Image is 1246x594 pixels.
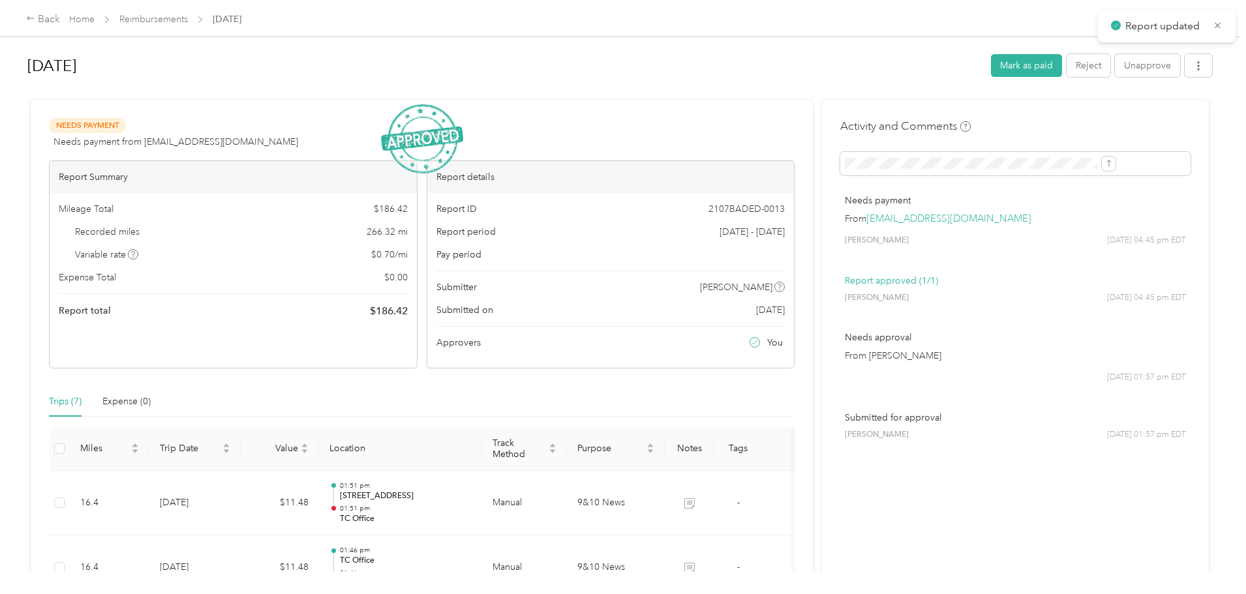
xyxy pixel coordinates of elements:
span: caret-up [301,441,309,449]
p: Report updated [1125,18,1204,35]
span: [DATE] [213,12,241,26]
p: Needs approval [845,331,1186,344]
span: Approvers [436,336,481,349]
td: 9&10 News [567,471,665,536]
a: Home [69,14,95,25]
span: [DATE] 04:45 pm EDT [1107,235,1186,246]
th: Tags [714,427,763,471]
span: [PERSON_NAME] [845,292,909,304]
th: Notes [665,427,714,471]
span: Pay period [436,248,481,261]
td: $11.48 [241,471,319,536]
span: 266.32 mi [367,225,408,239]
div: Expense (0) [102,394,151,409]
p: [STREET_ADDRESS] [340,490,472,502]
span: Submitted on [436,303,493,317]
span: 2107BADED-0013 [708,202,785,216]
span: Track Method [493,438,546,460]
button: Mark as paid [991,54,1062,77]
p: 01:51 pm [340,481,472,490]
span: Recorded miles [75,225,140,239]
span: caret-down [131,447,139,455]
p: 01:46 pm [340,546,472,555]
th: Location [319,427,482,471]
span: [PERSON_NAME] [700,280,772,294]
span: $ 186.42 [370,303,408,319]
span: Mileage Total [59,202,114,216]
span: Report period [436,225,496,239]
span: - [737,497,740,508]
span: Submitter [436,280,477,294]
span: caret-up [131,441,139,449]
span: caret-down [549,447,556,455]
p: Report approved (1/1) [845,274,1186,288]
span: caret-down [646,447,654,455]
button: Reject [1067,54,1110,77]
a: [EMAIL_ADDRESS][DOMAIN_NAME] [866,213,1031,225]
span: caret-down [222,447,230,455]
button: Unapprove [1115,54,1180,77]
span: [DATE] - [DATE] [720,225,785,239]
p: Needs payment [845,194,1186,207]
span: Trip Date [160,443,220,454]
a: Reimbursements [119,14,188,25]
th: Track Method [482,427,567,471]
p: 01:51 pm [340,504,472,513]
td: 16.4 [70,471,149,536]
span: - [737,561,740,572]
span: caret-down [301,447,309,455]
h1: Aug 2025 [27,50,982,82]
div: Report details [427,161,795,193]
div: Trips (7) [49,394,82,409]
td: Manual [482,471,567,536]
span: Miles [80,443,129,454]
p: From [845,212,1186,226]
span: [DATE] 01:57 pm EDT [1107,429,1186,441]
span: $ 0.00 [384,271,408,284]
td: [DATE] [149,471,241,536]
p: From [PERSON_NAME] [845,349,1186,363]
p: Submitted for approval [845,411,1186,424]
span: Report ID [436,202,477,216]
span: [PERSON_NAME] [845,429,909,441]
img: ApprovedStamp [381,104,463,174]
h4: Activity and Comments [840,118,971,134]
th: Purpose [567,427,665,471]
span: caret-up [549,441,556,449]
span: Report total [59,304,111,318]
span: Needs Payment [49,118,126,133]
p: TC Office [340,513,472,525]
span: Variable rate [75,248,139,261]
span: You [767,336,783,349]
span: Needs payment from [EMAIL_ADDRESS][DOMAIN_NAME] [53,135,298,149]
span: [DATE] 01:57 pm EDT [1107,372,1186,383]
th: Trip Date [149,427,241,471]
span: Expense Total [59,271,116,284]
span: [DATE] [756,303,785,317]
p: 01:46 pm [340,569,472,578]
p: TC Office [340,555,472,567]
span: $ 0.70 / mi [371,248,408,261]
span: caret-up [222,441,230,449]
span: Value [251,443,298,454]
span: Purpose [577,443,644,454]
span: [PERSON_NAME] [845,235,909,246]
th: Value [241,427,319,471]
div: Report Summary [50,161,417,193]
span: caret-up [646,441,654,449]
th: Miles [70,427,149,471]
iframe: Everlance-gr Chat Button Frame [1173,521,1246,594]
div: Back [26,12,60,27]
span: [DATE] 04:45 pm EDT [1107,292,1186,304]
span: $ 186.42 [374,202,408,216]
